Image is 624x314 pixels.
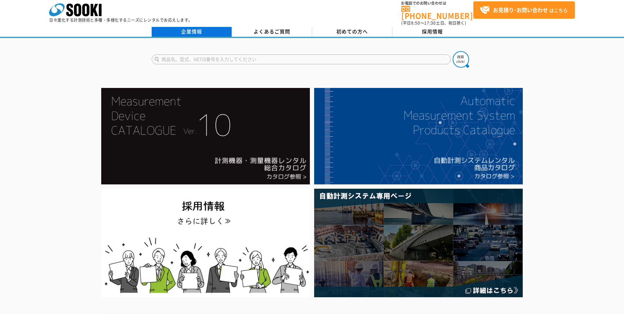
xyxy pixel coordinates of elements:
[152,27,232,37] a: 企業情報
[401,20,466,26] span: (平日 ～ 土日、祝日除く)
[424,20,436,26] span: 17:30
[453,51,469,68] img: btn_search.png
[401,6,473,19] a: [PHONE_NUMBER]
[232,27,312,37] a: よくあるご質問
[312,27,392,37] a: 初めての方へ
[101,88,310,184] img: Catalog Ver10
[493,6,548,14] strong: お見積り･お問い合わせ
[480,5,568,15] span: はこちら
[152,54,451,64] input: 商品名、型式、NETIS番号を入力してください
[49,18,193,22] p: 日々進化する計測技術と多種・多様化するニーズにレンタルでお応えします。
[473,1,575,19] a: お見積り･お問い合わせはこちら
[411,20,420,26] span: 8:50
[392,27,473,37] a: 採用情報
[336,28,368,35] span: 初めての方へ
[101,189,310,297] img: SOOKI recruit
[314,189,523,297] img: 自動計測システム専用ページ
[314,88,523,184] img: 自動計測システムカタログ
[401,1,473,5] span: お電話でのお問い合わせは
